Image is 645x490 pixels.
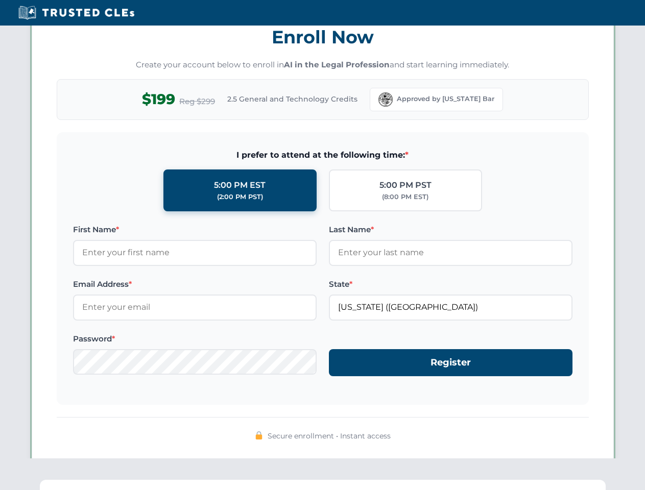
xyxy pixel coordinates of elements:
[397,94,494,104] span: Approved by [US_STATE] Bar
[382,192,428,202] div: (8:00 PM EST)
[57,59,589,71] p: Create your account below to enroll in and start learning immediately.
[255,431,263,439] img: 🔒
[329,295,572,320] input: Florida (FL)
[214,179,266,192] div: 5:00 PM EST
[329,278,572,290] label: State
[329,240,572,265] input: Enter your last name
[284,60,390,69] strong: AI in the Legal Profession
[329,349,572,376] button: Register
[217,192,263,202] div: (2:00 PM PST)
[15,5,137,20] img: Trusted CLEs
[73,224,317,236] label: First Name
[268,430,391,442] span: Secure enrollment • Instant access
[329,224,572,236] label: Last Name
[73,333,317,345] label: Password
[73,149,572,162] span: I prefer to attend at the following time:
[379,179,432,192] div: 5:00 PM PST
[142,88,175,111] span: $199
[57,21,589,53] h3: Enroll Now
[73,295,317,320] input: Enter your email
[378,92,393,107] img: Florida Bar
[227,93,357,105] span: 2.5 General and Technology Credits
[73,240,317,265] input: Enter your first name
[73,278,317,290] label: Email Address
[179,95,215,108] span: Reg $299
